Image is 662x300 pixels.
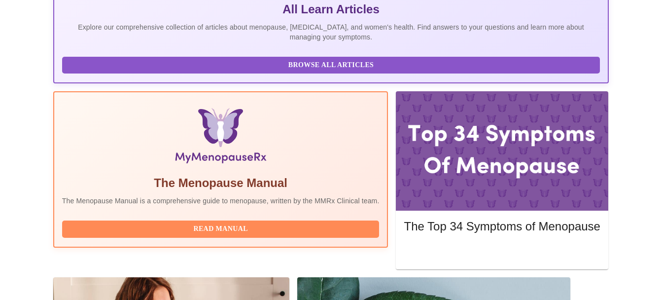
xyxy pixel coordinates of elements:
img: Menopause Manual [112,108,329,167]
p: The Menopause Manual is a comprehensive guide to menopause, written by the MMRx Clinical team. [62,196,380,206]
span: Read More [414,246,590,259]
h5: All Learn Articles [62,1,600,17]
a: Read More [404,247,602,256]
h5: The Menopause Manual [62,175,380,191]
button: Read More [404,244,600,261]
h5: The Top 34 Symptoms of Menopause [404,219,600,234]
button: Browse All Articles [62,57,600,74]
a: Read Manual [62,224,382,232]
p: Explore our comprehensive collection of articles about menopause, [MEDICAL_DATA], and women's hea... [62,22,600,42]
a: Browse All Articles [62,60,602,69]
span: Read Manual [72,223,370,235]
button: Read Manual [62,221,380,238]
span: Browse All Articles [72,59,590,72]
